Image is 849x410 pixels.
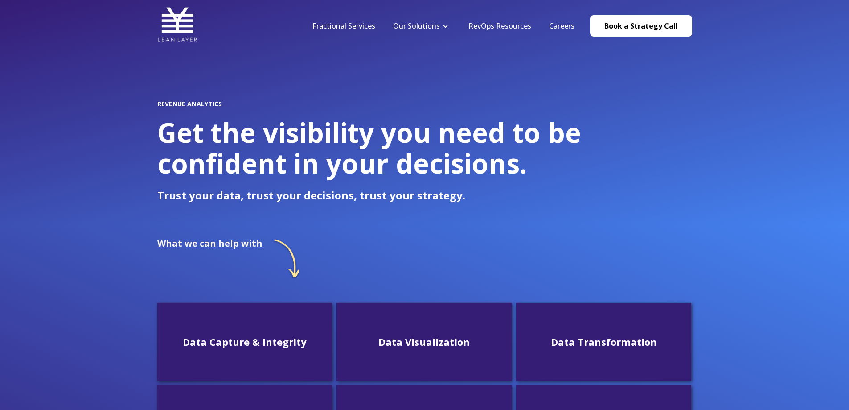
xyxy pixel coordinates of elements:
img: Lean Layer Logo [157,4,197,45]
a: Fractional Services [312,21,375,31]
a: Book a Strategy Call [590,15,692,37]
a: Our Solutions [393,21,440,31]
a: RevOps Resources [468,21,531,31]
h1: Get the visibility you need to be confident in your decisions. [157,117,692,179]
h3: Data Transformation [523,335,684,349]
div: Navigation Menu [304,21,583,31]
h2: REVENUE ANALYTICS [157,100,692,108]
p: Trust your data, trust your decisions, trust your strategy. [157,189,692,202]
h3: Data Visualization [344,335,504,349]
a: Careers [549,21,574,31]
h3: Data Capture & Integrity [164,335,325,349]
h2: What we can help with [157,238,262,248]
